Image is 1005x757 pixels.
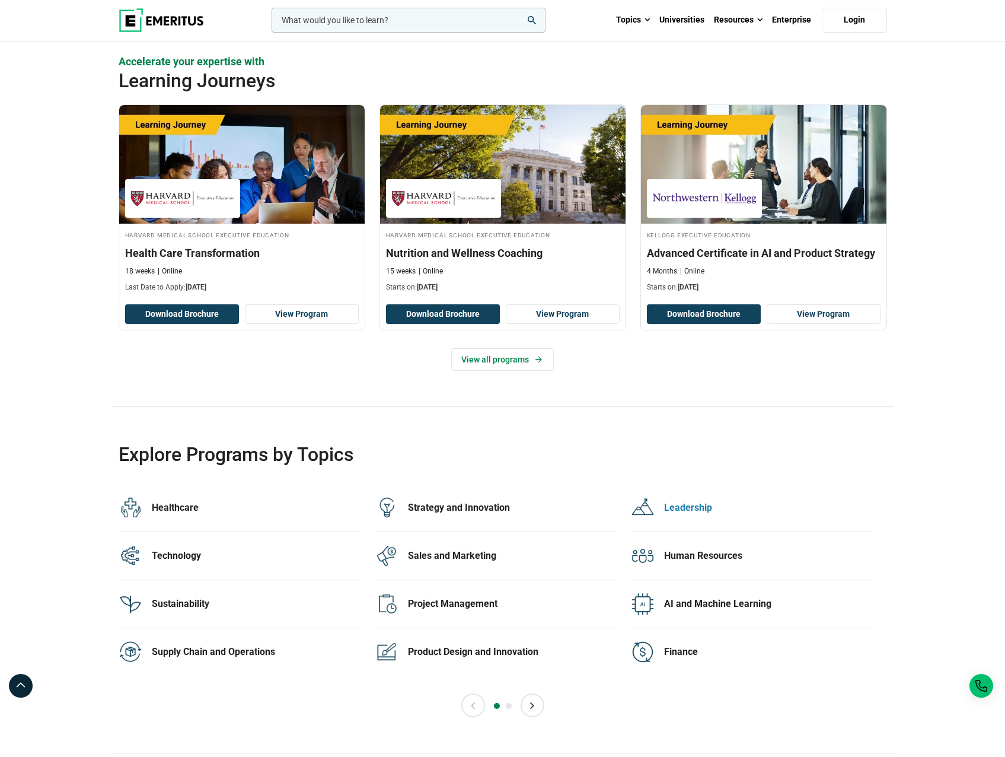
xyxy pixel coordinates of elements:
div: Human Resources [664,549,873,562]
a: Explore Programmes by Category Sustainability [119,580,360,628]
button: Next [521,694,544,717]
img: Explore Programmes by Category [631,496,655,520]
img: Health Care Transformation | Online Healthcare Course [119,105,365,224]
p: 15 weeks [386,266,416,276]
a: AI and Machine Learning Course by Kellogg Executive Education - September 4, 2025 Kellogg Executi... [641,105,886,298]
a: Explore Programmes by Category AI and Machine Learning [631,580,873,628]
img: Harvard Medical School Executive Education [392,185,495,212]
img: Explore Programmes by Category [631,544,655,568]
button: Download Brochure [386,304,500,325]
a: Explore Programmes by Category Technology [119,532,360,580]
img: Explore Programmes by Category [375,592,398,616]
img: Nutrition and Wellness Coaching | Online Healthcare Course [380,105,626,224]
h2: Learning Journeys [119,69,810,93]
div: Healthcare [152,501,360,514]
p: Online [680,266,704,276]
a: Explore Programmes by Category Project Management [375,580,617,628]
p: Online [158,266,182,276]
img: Advanced Certificate in AI and Product Strategy | Online AI and Machine Learning Course [641,105,886,224]
a: View Program [506,304,620,325]
a: Explore Programmes by Category Product Design and Innovation [375,628,617,676]
div: Sales and Marketing [408,549,617,562]
h4: Harvard Medical School Executive Education [386,230,620,240]
button: 1 of 2 [494,703,500,709]
p: Starts on: [386,282,620,292]
span: [DATE] [678,283,698,291]
h4: Harvard Medical School Executive Education [125,230,359,240]
h2: Explore Programs by Topics [119,443,810,466]
button: 2 of 2 [506,703,512,709]
img: Explore Programmes by Category [119,496,142,520]
p: 4 Months [647,266,677,276]
a: Login [822,8,887,33]
div: Leadership [664,501,873,514]
button: Download Brochure [125,304,239,325]
div: Technology [152,549,360,562]
div: Finance [664,645,873,659]
img: Explore Programmes by Category [119,640,142,664]
h3: Nutrition and Wellness Coaching [386,246,620,260]
div: Strategy and Innovation [408,501,617,514]
img: Explore Programmes by Category [119,544,142,568]
a: Explore Programmes by Category Sales and Marketing [375,532,617,580]
div: AI and Machine Learning [664,597,873,610]
a: Explore Programmes by Category Leadership [631,484,873,532]
p: Accelerate your expertise with [119,54,887,69]
img: Harvard Medical School Executive Education [131,185,234,212]
a: Explore Programmes by Category Strategy and Innovation [375,484,617,532]
h3: Advanced Certificate in AI and Product Strategy [647,246,880,260]
p: Last Date to Apply: [125,282,359,292]
img: Explore Programmes by Category [631,640,655,664]
span: [DATE] [417,283,438,291]
a: Explore Programmes by Category Healthcare [119,484,360,532]
a: View Program [245,304,359,325]
a: View Program [767,304,880,325]
a: Healthcare Course by Harvard Medical School Executive Education - September 4, 2025 Harvard Medic... [380,105,626,298]
img: Explore Programmes by Category [375,544,398,568]
p: Starts on: [647,282,880,292]
img: Explore Programmes by Category [375,496,398,520]
span: [DATE] [186,283,206,291]
a: View all programs [451,348,554,371]
p: 18 weeks [125,266,155,276]
a: Explore Programmes by Category Finance [631,628,873,676]
button: Download Brochure [647,304,761,325]
img: Explore Programmes by Category [631,592,655,616]
a: Healthcare Course by Harvard Medical School Executive Education - August 21, 2025 Harvard Medical... [119,105,365,298]
img: Explore Programmes by Category [119,592,142,616]
div: Sustainability [152,597,360,610]
button: Previous [461,694,485,717]
a: Explore Programmes by Category Supply Chain and Operations [119,628,360,676]
a: Explore Programmes by Category Human Resources [631,532,873,580]
div: Supply Chain and Operations [152,645,360,659]
h3: Health Care Transformation [125,246,359,260]
h4: Kellogg Executive Education [647,230,880,240]
input: woocommerce-product-search-field-0 [272,8,545,33]
div: Project Management [408,597,617,610]
img: Kellogg Executive Education [653,185,756,212]
img: Explore Programmes by Category [375,640,398,664]
p: Online [419,266,443,276]
div: Product Design and Innovation [408,645,617,659]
